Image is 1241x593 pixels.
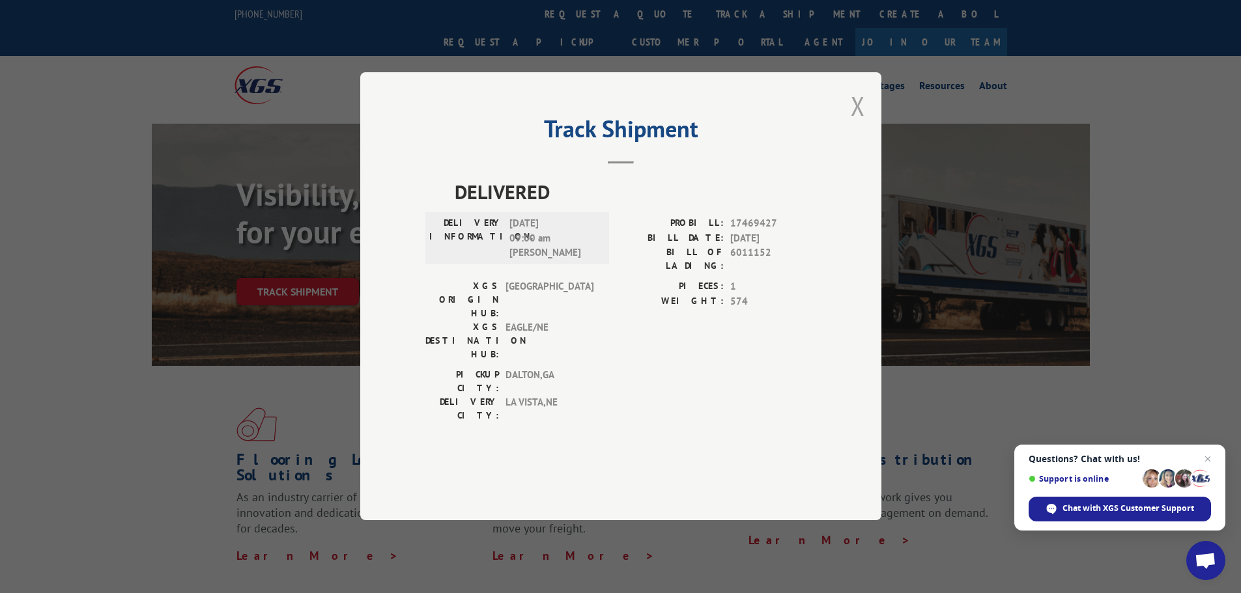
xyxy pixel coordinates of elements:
[1186,541,1225,580] div: Open chat
[425,120,816,145] h2: Track Shipment
[506,321,593,362] span: EAGLE/NE
[621,217,724,232] label: PROBILL:
[1063,503,1194,514] span: Chat with XGS Customer Support
[730,246,816,273] span: 6011152
[1200,451,1216,467] span: Close chat
[851,89,865,123] button: Close modal
[455,178,816,207] span: DELIVERED
[1029,497,1211,521] div: Chat with XGS Customer Support
[730,280,816,295] span: 1
[621,231,724,246] label: BILL DATE:
[730,294,816,309] span: 574
[621,246,724,273] label: BILL OF LADING:
[429,217,503,261] label: DELIVERY INFORMATION:
[506,368,593,396] span: DALTON , GA
[730,231,816,246] span: [DATE]
[621,280,724,295] label: PIECES:
[1029,454,1211,464] span: Questions? Chat with us!
[425,396,499,423] label: DELIVERY CITY:
[621,294,724,309] label: WEIGHT:
[506,280,593,321] span: [GEOGRAPHIC_DATA]
[425,280,499,321] label: XGS ORIGIN HUB:
[425,321,499,362] label: XGS DESTINATION HUB:
[509,217,597,261] span: [DATE] 09:00 am [PERSON_NAME]
[730,217,816,232] span: 17469427
[506,396,593,423] span: LA VISTA , NE
[425,368,499,396] label: PICKUP CITY:
[1029,474,1138,484] span: Support is online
